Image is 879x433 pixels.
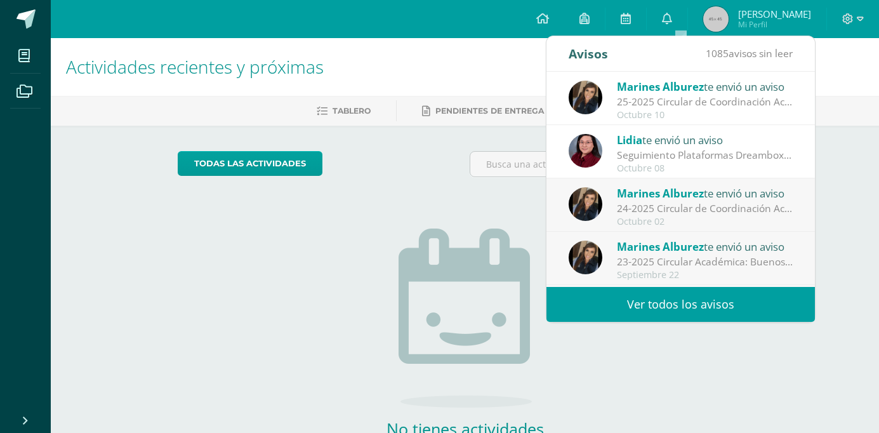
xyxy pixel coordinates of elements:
img: 6f99ca85ee158e1ea464f4dd0b53ae36.png [569,241,602,274]
span: Pendientes de entrega [435,106,544,116]
span: Tablero [333,106,371,116]
div: Octubre 02 [617,216,793,227]
div: Seguimiento Plataformas Dreambox y Lectura Inteligente: Estimada Familia Marista: ¡Buenos días! D... [617,148,793,163]
img: 7cce4c969aff7fe42727c27b7f0f2080.png [569,134,602,168]
div: te envió un aviso [617,185,793,201]
div: Septiembre 22 [617,270,793,281]
a: Ver todos los avisos [546,287,815,322]
span: Marines Alburez [617,186,704,201]
img: 45x45 [703,6,729,32]
span: Marines Alburez [617,79,704,94]
img: 6f99ca85ee158e1ea464f4dd0b53ae36.png [569,81,602,114]
div: Octubre 10 [617,110,793,121]
span: avisos sin leer [706,46,793,60]
a: todas las Actividades [178,151,322,176]
span: Actividades recientes y próximas [66,55,324,79]
div: 24-2025 Circular de Coordinación Académica : Buenas tardes estimadas familias Maristas del Liceo ... [617,201,793,216]
span: 1085 [706,46,729,60]
img: 6f99ca85ee158e1ea464f4dd0b53ae36.png [569,187,602,221]
div: Avisos [569,36,608,71]
span: Mi Perfil [738,19,811,30]
a: Pendientes de entrega [422,101,544,121]
span: Lidia [617,133,642,147]
a: Tablero [317,101,371,121]
div: Octubre 08 [617,163,793,174]
div: te envió un aviso [617,78,793,95]
div: 25-2025 Circular de Coordinación Académica: Buenos días estimadas familias maristas del Liceo Gua... [617,95,793,109]
span: Marines Alburez [617,239,704,254]
span: [PERSON_NAME] [738,8,811,20]
div: te envió un aviso [617,238,793,255]
input: Busca una actividad próxima aquí... [470,152,751,177]
div: te envió un aviso [617,131,793,148]
div: 23-2025 Circular Académica: Buenos días estimadas familias Maristas, reciban un cordial saludo y ... [617,255,793,269]
img: no_activities.png [399,229,532,408]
